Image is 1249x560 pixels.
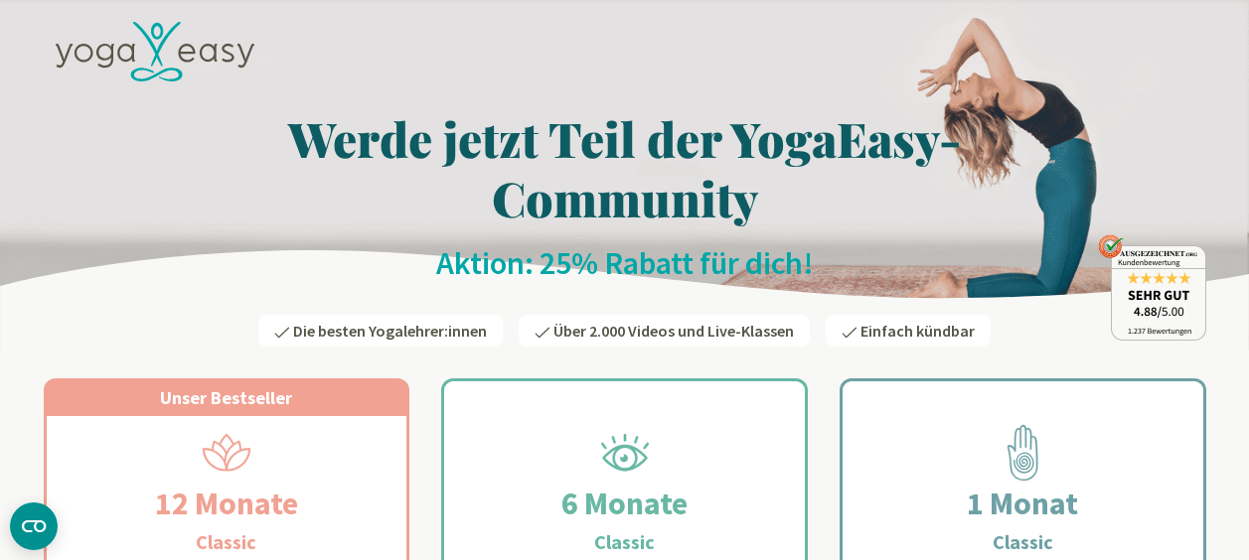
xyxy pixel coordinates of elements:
span: Einfach kündbar [860,321,975,341]
h3: Classic [993,527,1053,557]
h2: 6 Monate [514,480,735,527]
h2: 1 Monat [919,480,1126,527]
h3: Classic [196,527,256,557]
img: ausgezeichnet_badge.png [1098,234,1206,341]
h1: Werde jetzt Teil der YogaEasy-Community [44,108,1206,227]
span: Unser Bestseller [160,386,292,409]
h3: Classic [594,527,655,557]
h2: Aktion: 25% Rabatt für dich! [44,243,1206,283]
span: Über 2.000 Videos und Live-Klassen [553,321,794,341]
h2: 12 Monate [107,480,346,527]
button: CMP-Widget öffnen [10,502,58,550]
span: Die besten Yogalehrer:innen [293,321,487,341]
